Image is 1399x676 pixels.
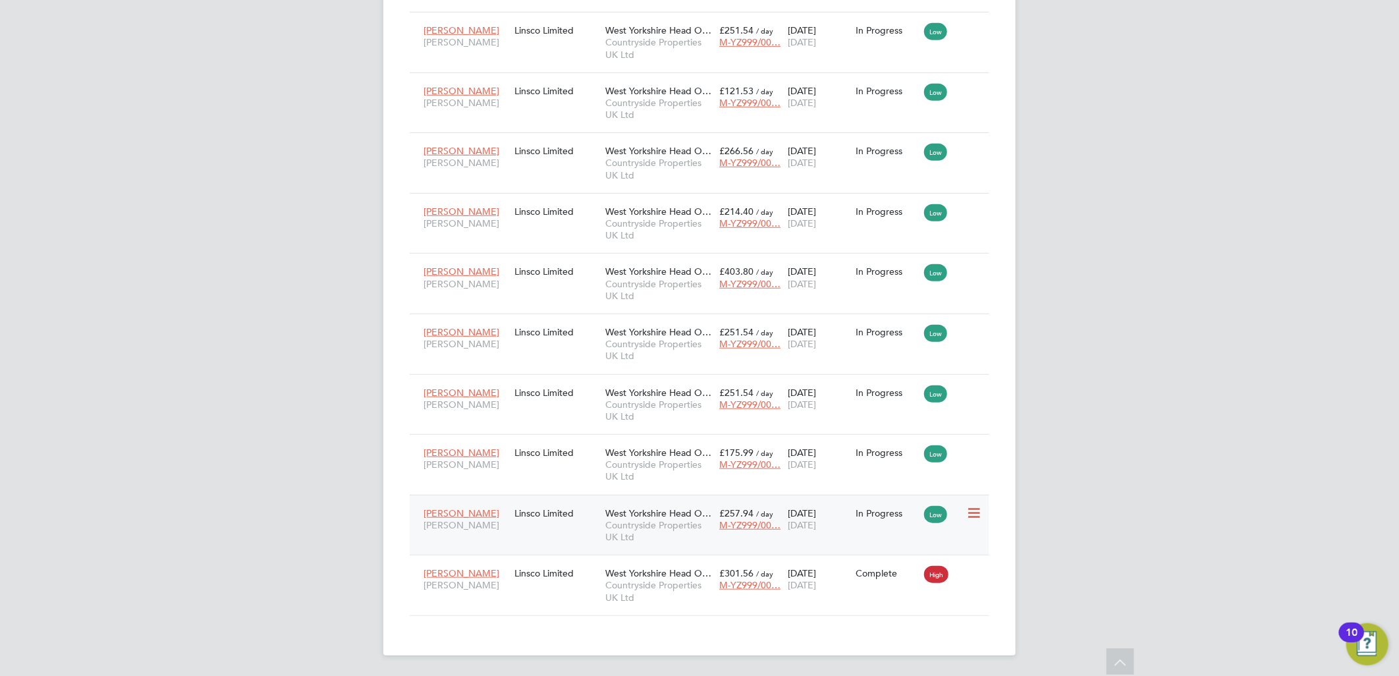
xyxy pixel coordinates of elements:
[511,78,602,103] div: Linsco Limited
[605,157,713,181] span: Countryside Properties UK Ltd
[424,447,499,459] span: [PERSON_NAME]
[719,338,781,350] span: M-YZ999/00…
[420,439,989,451] a: [PERSON_NAME][PERSON_NAME]Linsco LimitedWest Yorkshire Head O…Countryside Properties UK Ltd£175.9...
[420,380,989,391] a: [PERSON_NAME][PERSON_NAME]Linsco LimitedWest Yorkshire Head O…Countryside Properties UK Ltd£251.5...
[756,388,773,398] span: / day
[856,447,918,459] div: In Progress
[605,24,711,36] span: West Yorkshire Head O…
[784,18,853,55] div: [DATE]
[719,399,781,410] span: M-YZ999/00…
[420,560,989,571] a: [PERSON_NAME][PERSON_NAME]Linsco LimitedWest Yorkshire Head O…Countryside Properties UK Ltd£301.5...
[605,206,711,217] span: West Yorkshire Head O…
[424,519,508,531] span: [PERSON_NAME]
[605,459,713,482] span: Countryside Properties UK Ltd
[605,567,711,579] span: West Yorkshire Head O…
[788,217,816,229] span: [DATE]
[719,278,781,290] span: M-YZ999/00…
[788,459,816,470] span: [DATE]
[420,258,989,269] a: [PERSON_NAME][PERSON_NAME]Linsco LimitedWest Yorkshire Head O…Countryside Properties UK Ltd£403.8...
[719,266,754,277] span: £403.80
[511,440,602,465] div: Linsco Limited
[719,567,754,579] span: £301.56
[511,501,602,526] div: Linsco Limited
[856,507,918,519] div: In Progress
[605,217,713,241] span: Countryside Properties UK Ltd
[605,579,713,603] span: Countryside Properties UK Ltd
[784,501,853,538] div: [DATE]
[924,566,948,583] span: High
[756,569,773,578] span: / day
[605,278,713,302] span: Countryside Properties UK Ltd
[756,448,773,458] span: / day
[784,78,853,115] div: [DATE]
[784,320,853,356] div: [DATE]
[605,519,713,543] span: Countryside Properties UK Ltd
[424,217,508,229] span: [PERSON_NAME]
[511,199,602,224] div: Linsco Limited
[605,507,711,519] span: West Yorkshire Head O…
[719,579,781,591] span: M-YZ999/00…
[605,387,711,399] span: West Yorkshire Head O…
[605,85,711,97] span: West Yorkshire Head O…
[719,387,754,399] span: £251.54
[719,326,754,338] span: £251.54
[784,138,853,175] div: [DATE]
[784,259,853,296] div: [DATE]
[719,206,754,217] span: £214.40
[420,17,989,28] a: [PERSON_NAME][PERSON_NAME]Linsco LimitedWest Yorkshire Head O…Countryside Properties UK Ltd£251.5...
[511,320,602,345] div: Linsco Limited
[924,385,947,403] span: Low
[756,26,773,36] span: / day
[719,519,781,531] span: M-YZ999/00…
[424,567,499,579] span: [PERSON_NAME]
[856,206,918,217] div: In Progress
[424,145,499,157] span: [PERSON_NAME]
[605,36,713,60] span: Countryside Properties UK Ltd
[424,579,508,591] span: [PERSON_NAME]
[424,157,508,169] span: [PERSON_NAME]
[420,198,989,210] a: [PERSON_NAME][PERSON_NAME]Linsco LimitedWest Yorkshire Head O…Countryside Properties UK Ltd£214.4...
[511,561,602,586] div: Linsco Limited
[719,24,754,36] span: £251.54
[719,217,781,229] span: M-YZ999/00…
[856,85,918,97] div: In Progress
[719,36,781,48] span: M-YZ999/00…
[788,278,816,290] span: [DATE]
[924,445,947,463] span: Low
[784,199,853,236] div: [DATE]
[1346,633,1358,650] div: 10
[424,326,499,338] span: [PERSON_NAME]
[856,266,918,277] div: In Progress
[424,97,508,109] span: [PERSON_NAME]
[605,145,711,157] span: West Yorkshire Head O…
[756,146,773,156] span: / day
[924,325,947,342] span: Low
[784,440,853,477] div: [DATE]
[605,97,713,121] span: Countryside Properties UK Ltd
[924,506,947,523] span: Low
[788,399,816,410] span: [DATE]
[424,399,508,410] span: [PERSON_NAME]
[856,145,918,157] div: In Progress
[856,24,918,36] div: In Progress
[420,138,989,149] a: [PERSON_NAME][PERSON_NAME]Linsco LimitedWest Yorkshire Head O…Countryside Properties UK Ltd£266.5...
[424,24,499,36] span: [PERSON_NAME]
[924,204,947,221] span: Low
[788,157,816,169] span: [DATE]
[788,36,816,48] span: [DATE]
[424,36,508,48] span: [PERSON_NAME]
[788,519,816,531] span: [DATE]
[420,500,989,511] a: [PERSON_NAME][PERSON_NAME]Linsco LimitedWest Yorkshire Head O…Countryside Properties UK Ltd£257.9...
[424,459,508,470] span: [PERSON_NAME]
[424,338,508,350] span: [PERSON_NAME]
[788,97,816,109] span: [DATE]
[424,387,499,399] span: [PERSON_NAME]
[756,327,773,337] span: / day
[424,85,499,97] span: [PERSON_NAME]
[719,507,754,519] span: £257.94
[605,399,713,422] span: Countryside Properties UK Ltd
[605,338,713,362] span: Countryside Properties UK Ltd
[856,326,918,338] div: In Progress
[924,84,947,101] span: Low
[756,207,773,217] span: / day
